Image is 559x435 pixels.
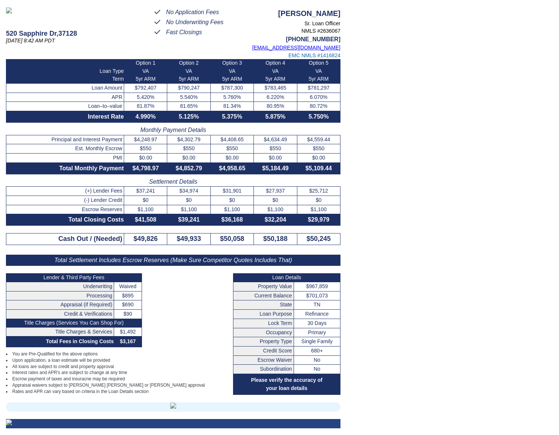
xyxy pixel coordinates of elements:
[220,235,244,242] span: $50,058
[6,67,124,75] th: Loan Type
[6,162,124,174] th: Total Monthly Payment
[124,67,167,75] td: VA
[254,75,297,83] td: 5yr ARM
[6,135,124,144] th: Principal and Interest Payment
[6,205,124,214] th: Escrow Reserves
[6,84,124,93] th: Loan Amount
[6,174,340,187] th: Settlement Details
[124,59,167,67] td: Option 1
[265,216,286,223] span: $32,204
[272,197,278,203] span: $0
[6,300,114,310] th: Appraisal (if Required)
[137,103,154,109] span: 81.87%
[223,94,241,100] span: 5.760%
[6,111,124,123] th: Interest Rate
[252,45,340,51] a: [EMAIL_ADDRESS][DOMAIN_NAME]
[122,302,133,307] span: $690
[139,155,152,161] span: $0.00
[12,382,205,389] span: Appraisal waivers subject to [PERSON_NAME] [PERSON_NAME] or [PERSON_NAME] approval
[233,319,294,328] th: Lock Term
[6,144,124,154] th: Est. Monthly Escrow
[220,136,243,142] span: $4,408.65
[178,85,200,91] span: $790,247
[210,75,253,83] td: 5yr ARM
[233,337,294,347] th: Property Type
[6,419,12,425] img: footer.jpg
[266,103,284,109] span: 80.95%
[269,145,281,151] span: $550
[135,216,156,223] span: $41,508
[233,355,294,365] th: Escrow Waiver
[6,187,124,196] th: (+) Lender Fees
[6,123,340,135] th: Monthly Payment Details
[6,233,124,245] th: Cash Out / (Needed)
[223,188,242,194] span: $31,901
[267,206,283,212] span: $1,100
[226,145,238,151] span: $550
[167,75,210,83] td: 5yr ARM
[166,18,224,27] p: No Underwriting Fees
[263,235,287,242] span: $50,188
[229,197,235,203] span: $0
[6,214,124,226] th: Total Closing Costs
[294,346,340,355] td: 680+
[177,136,200,142] span: $4,302.79
[135,85,156,91] span: $792,407
[6,310,114,319] th: Credit & Verifications
[233,374,340,394] th: Please verify the accuracy of your loan details
[233,328,294,337] th: Occupancy
[297,59,340,67] td: Option 5
[176,165,202,171] span: $4,852.79
[294,319,340,328] td: 30 Days
[222,113,242,120] span: 5.375%
[6,336,114,347] th: Total Fees in Closing Costs
[6,154,124,163] th: PMI
[180,103,197,109] span: 81.65%
[309,188,328,194] span: $25,712
[167,67,210,75] td: VA
[120,338,136,344] span: $3,167
[6,319,142,327] th: Title Charges (Services You Can Shop For)
[266,188,285,194] span: $27,937
[306,165,332,171] span: $5,109.44
[114,282,142,291] td: Waived
[254,59,297,67] td: Option 4
[313,145,324,151] span: $550
[294,365,340,374] td: No
[297,75,340,83] td: 5yr ARM
[308,113,329,120] span: 5.750%
[12,389,149,395] span: Rates and APR can vary based on criteria in the Loan Details section
[294,310,340,319] td: Refinance
[136,188,155,194] span: $37,241
[12,370,127,376] span: Interest rates and APR's are subject to change at any time
[180,94,197,100] span: 5.540%
[179,113,199,120] span: 5.125%
[143,197,149,203] span: $0
[233,291,294,300] th: Current Balance
[294,300,340,310] td: TN
[122,293,133,299] span: $895
[120,329,136,335] span: $1,492
[233,365,294,374] th: Subordination
[233,20,340,27] p: Sr. Loan Officer
[294,328,340,337] td: Primary
[167,59,210,67] td: Option 2
[294,337,340,347] td: Single Family
[297,67,340,75] td: VA
[308,216,329,223] span: $29,979
[266,94,284,100] span: 6.220%
[6,75,124,83] th: Term
[254,67,297,75] td: VA
[140,145,151,151] span: $550
[233,274,340,282] th: Loan Details
[233,7,340,20] p: [PERSON_NAME]
[124,75,167,83] td: 5yr ARM
[186,197,192,203] span: $0
[136,113,156,120] span: 4.990%
[6,102,124,111] th: Loan–to–value
[132,165,159,171] span: $4,798.97
[6,327,114,336] th: Title Charges & Services
[181,206,197,212] span: $1,100
[138,206,154,212] span: $1,100
[233,282,294,291] th: Property Value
